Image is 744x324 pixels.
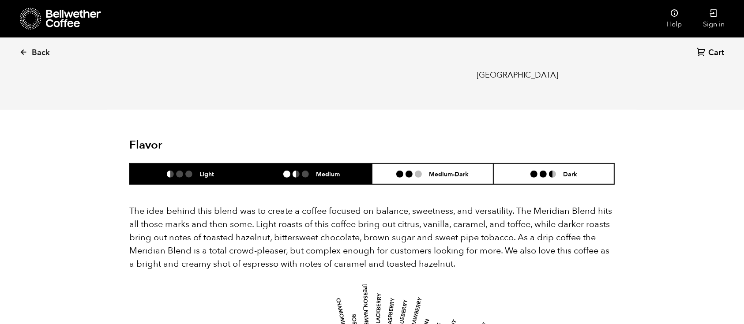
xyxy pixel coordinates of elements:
[563,170,577,178] h6: Dark
[316,170,340,178] h6: Medium
[708,48,724,58] span: Cart
[129,138,291,152] h2: Flavor
[129,205,615,271] p: The idea behind this blend was to create a coffee focused on balance, sweetness, and versatility....
[32,48,50,58] span: Back
[429,170,469,178] h6: Medium-Dark
[199,170,214,178] h6: Light
[697,47,726,59] a: Cart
